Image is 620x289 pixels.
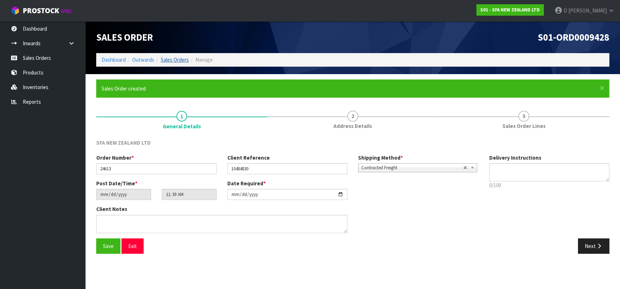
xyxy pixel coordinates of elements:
label: Order Number [96,154,134,161]
button: Next [578,238,609,254]
span: General Details [163,123,201,130]
span: SFA NEW ZEALAND LTD [96,139,151,146]
img: cube-alt.png [11,6,20,15]
label: Client Notes [96,205,127,213]
span: ProStock [23,6,59,15]
button: Exit [122,238,144,254]
span: S01-ORD0009428 [538,31,609,43]
button: Save [96,238,120,254]
small: WMS [61,8,72,15]
a: Sales Orders [161,56,189,63]
label: Shipping Method [358,154,403,161]
span: Contracted Freight [361,164,463,172]
input: Client Reference [227,163,348,174]
span: 3 [518,111,529,122]
span: 1 [176,111,187,122]
span: Sales Order created [102,85,146,92]
span: Manage [195,56,213,63]
label: Delivery Instructions [489,154,541,161]
span: Address Details [334,122,372,130]
label: Post Date/Time [96,180,138,187]
label: Date Required [227,180,266,187]
span: D [564,7,567,14]
span: Sales Order [96,31,153,43]
label: Client Reference [227,154,270,161]
a: Outwards [132,56,154,63]
strong: S01 - SFA NEW ZEALAND LTD [480,7,540,13]
p: 0/100 [489,181,610,189]
span: 2 [347,111,358,122]
input: Order Number [96,163,217,174]
span: Save [103,243,114,249]
span: [PERSON_NAME] [568,7,607,14]
span: Sales Order Lines [502,122,546,130]
a: Dashboard [102,56,126,63]
span: × [600,83,604,93]
span: General Details [96,134,609,259]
